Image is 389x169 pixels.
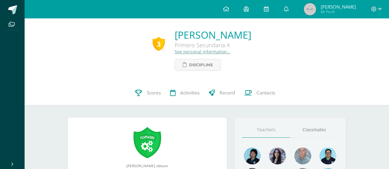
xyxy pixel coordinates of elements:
a: Classmates [290,122,338,138]
span: Activities [180,90,200,96]
span: Contacts [256,90,275,96]
a: [PERSON_NAME] [175,28,251,41]
span: Mi Perfil [321,9,356,14]
img: d220431ed6a2715784848fdc026b3719.png [320,148,336,164]
a: Discipline [175,59,221,71]
a: Scores [130,81,165,105]
img: 45x45 [304,3,316,15]
a: Record [204,81,240,105]
a: Teachers [242,122,290,138]
div: 3 [153,37,165,51]
span: Discipline [189,59,213,71]
img: e302b404b0ff0b6ffca25534d0d05156.png [244,148,261,164]
div: [PERSON_NAME] obtuvo [74,163,221,168]
span: Record [220,90,235,96]
a: Activities [165,81,204,105]
img: 55ac31a88a72e045f87d4a648e08ca4b.png [294,148,311,164]
a: See personal information… [175,49,230,55]
span: Scores [147,90,161,96]
div: Primero Secundaria A [175,41,251,49]
span: [PERSON_NAME] [321,4,356,10]
img: 31702bfb268df95f55e840c80866a926.png [269,148,286,164]
a: Contacts [240,81,280,105]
